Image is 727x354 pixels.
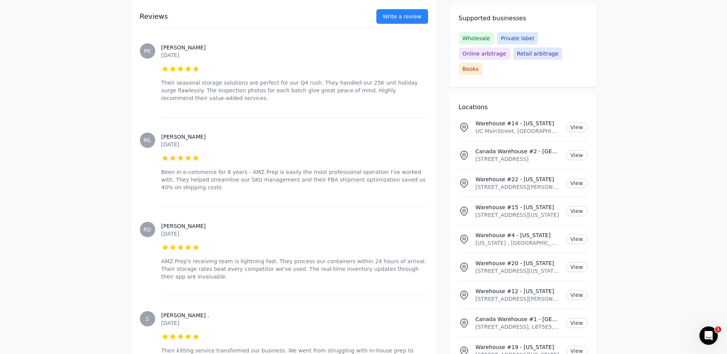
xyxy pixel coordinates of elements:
span: S [146,316,149,321]
p: [STREET_ADDRESS], L6T5E5, [GEOGRAPHIC_DATA] [476,323,560,331]
time: [DATE] [161,52,179,58]
h3: [PERSON_NAME] [161,44,428,51]
iframe: Intercom live chat [699,326,718,345]
p: [US_STATE] , [GEOGRAPHIC_DATA] [476,239,560,247]
p: Canada Warehouse #2 - [GEOGRAPHIC_DATA] [476,147,560,155]
span: 1 [715,326,721,333]
span: PK [144,48,151,54]
time: [DATE] [161,231,179,237]
a: View [566,206,587,216]
a: View [566,262,587,272]
p: Warehouse #22 - [US_STATE] [476,175,560,183]
span: RD [143,227,151,232]
span: Wholesale [459,32,494,44]
p: Warehouse #15 - [US_STATE] [476,203,560,211]
h2: Reviews [140,11,352,22]
h2: Supported businesses [459,14,588,23]
p: [STREET_ADDRESS][US_STATE][US_STATE] [476,267,560,275]
h3: [PERSON_NAME] [161,133,428,141]
span: Online arbitrage [459,48,510,60]
p: Warehouse #20 - [US_STATE] [476,259,560,267]
a: Write a review [376,9,428,24]
time: [DATE] [161,320,179,326]
p: AMZ Prep's receiving team is lightning fast. They process our containers within 24 hours of arriv... [161,257,428,280]
h3: [PERSON_NAME] [161,222,428,230]
a: View [566,178,587,188]
a: View [566,290,587,300]
p: [STREET_ADDRESS] [476,155,560,163]
p: [STREET_ADDRESS][US_STATE] [476,211,560,219]
a: View [566,318,587,328]
a: View [566,234,587,244]
a: View [566,122,587,132]
p: Warehouse #14 - [US_STATE] [476,120,560,127]
p: Warehouse #19 - [US_STATE] [476,343,560,351]
p: Warehouse #4 - [US_STATE] [476,231,560,239]
p: Warehouse #12 - [US_STATE] [476,287,560,295]
p: [STREET_ADDRESS][PERSON_NAME][US_STATE] [476,295,560,303]
p: Their seasonal storage solutions are perfect for our Q4 rush. They handled our 25K unit holiday s... [161,79,428,102]
span: Books [459,63,482,75]
span: Retail arbitrage [513,48,562,60]
p: Canada Warehouse #1 - [GEOGRAPHIC_DATA] [476,315,560,323]
span: ML [144,138,151,143]
h3: [PERSON_NAME] . [161,311,428,319]
p: Been in e-commerce for 8 years - AMZ Prep is easily the most professional operation I've worked w... [161,168,428,191]
h2: Locations [459,103,588,112]
a: View [566,150,587,160]
p: UC MainStreet, [GEOGRAPHIC_DATA], [GEOGRAPHIC_DATA], [US_STATE][GEOGRAPHIC_DATA], [GEOGRAPHIC_DATA] [476,127,560,135]
p: [STREET_ADDRESS][PERSON_NAME][US_STATE] [476,183,560,191]
span: Private label [497,32,538,44]
time: [DATE] [161,141,179,147]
